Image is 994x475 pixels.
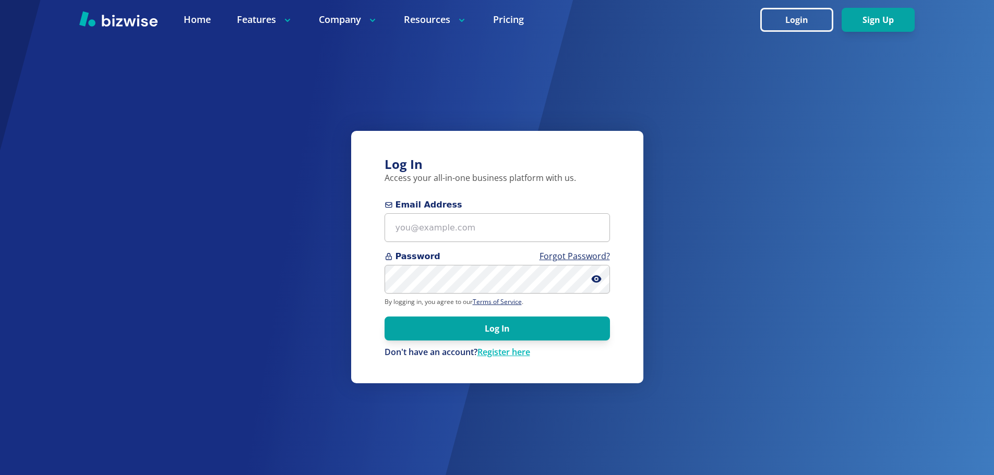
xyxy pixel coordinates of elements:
[473,297,522,306] a: Terms of Service
[493,13,524,26] a: Pricing
[385,347,610,358] div: Don't have an account?Register here
[385,316,610,340] button: Log In
[385,347,610,358] p: Don't have an account?
[319,13,378,26] p: Company
[385,173,610,184] p: Access your all-in-one business platform with us.
[760,15,842,25] a: Login
[385,213,610,242] input: you@example.com
[842,8,915,32] button: Sign Up
[184,13,211,26] a: Home
[385,250,610,263] span: Password
[79,11,158,27] img: Bizwise Logo
[237,13,293,26] p: Features
[385,156,610,173] h3: Log In
[477,346,530,358] a: Register here
[385,199,610,211] span: Email Address
[760,8,833,32] button: Login
[540,250,610,262] a: Forgot Password?
[404,13,467,26] p: Resources
[842,15,915,25] a: Sign Up
[385,298,610,306] p: By logging in, you agree to our .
